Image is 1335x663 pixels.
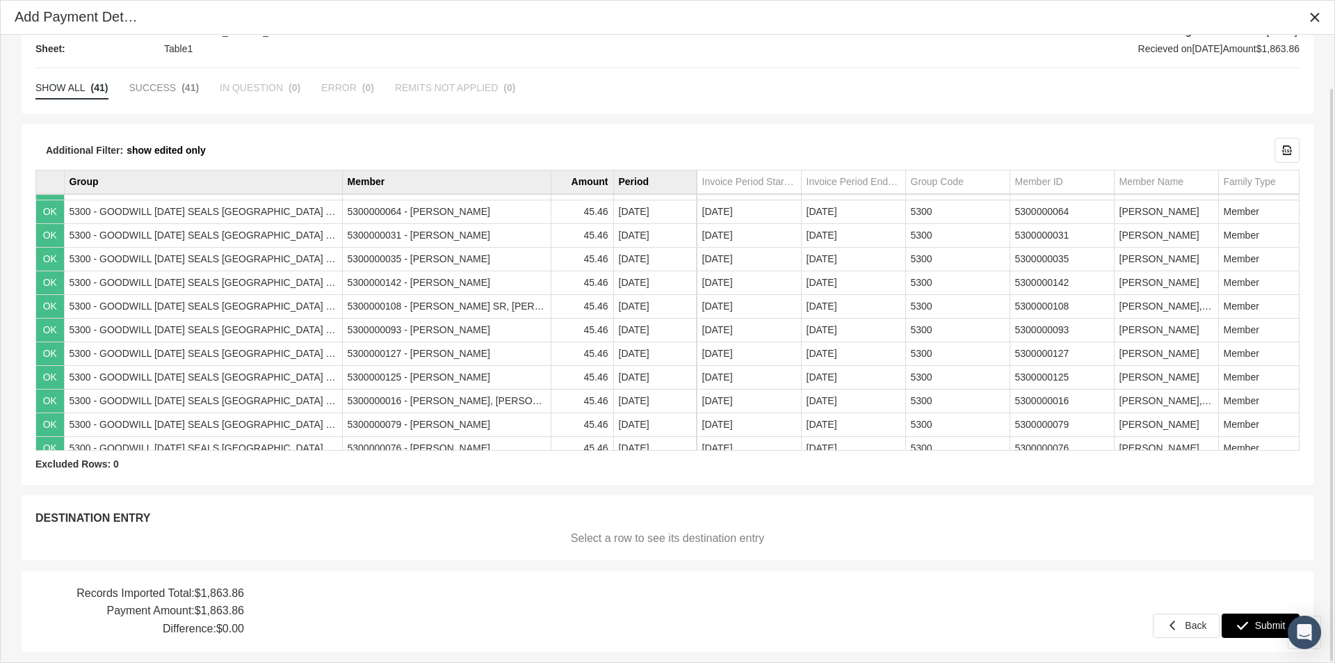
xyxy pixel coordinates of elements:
td: [PERSON_NAME] [1114,200,1218,223]
span: (0) [289,82,300,93]
div: Difference: [35,620,244,638]
td: Column Group [64,170,342,194]
td: Member [1218,365,1322,389]
b: $1,863.86 [195,587,244,599]
td: Column Group Code [905,170,1010,194]
td: 5300 [905,200,1010,223]
td: 5300 [905,223,1010,247]
td: [DATE] [697,436,801,460]
td: 5300 [905,294,1010,318]
td: [DATE] [613,271,697,294]
td: [DATE] [801,389,905,413]
div: Member [348,175,385,189]
span: (0) [503,82,515,93]
td: Member [1218,413,1322,436]
td: Member [1218,200,1322,223]
td: OK [36,318,64,342]
td: 5300000031 - [PERSON_NAME] [342,223,551,247]
td: [DATE] [613,223,697,247]
td: 5300 - GOODWILL [DATE] SEALS [GEOGRAPHIC_DATA] - BRAND/GENERIC+ACA [64,294,342,318]
td: [DATE] [697,389,801,413]
td: [DATE] [697,342,801,365]
td: [DATE] [613,436,697,460]
td: 5300000093 [1010,318,1114,342]
td: [DATE] [697,294,801,318]
div: Member Name [1119,175,1184,189]
td: [DATE] [801,271,905,294]
td: 5300 [905,271,1010,294]
td: [PERSON_NAME] [1114,342,1218,365]
td: Member [1218,436,1322,460]
td: [DATE] [801,200,905,223]
span: REMITS NOT APPLIED [395,82,498,93]
td: OK [36,271,64,294]
td: [DATE] [801,247,905,271]
td: 5300000142 [1010,271,1114,294]
td: Column Member ID [1010,170,1114,194]
td: [DATE] [801,223,905,247]
td: 5300 - GOODWILL [DATE] SEALS [GEOGRAPHIC_DATA] - BRAND/GENERIC+ACA [64,342,342,365]
td: Member [1218,247,1322,271]
span: SUCCESS [129,82,177,93]
td: 5300 - GOODWILL [DATE] SEALS [GEOGRAPHIC_DATA] - BRAND/GENERIC+ACA [64,247,342,271]
td: [DATE] [613,247,697,271]
td: 5300 - GOODWILL [DATE] SEALS [GEOGRAPHIC_DATA] - BRAND/GENERIC+ACA [64,365,342,389]
td: [PERSON_NAME] [1114,365,1218,389]
div: Payment Amount: [35,602,244,620]
td: [DATE] [613,294,697,318]
td: [PERSON_NAME] [1114,318,1218,342]
div: Back [1153,614,1220,638]
td: 5300 - GOODWILL [DATE] SEALS [GEOGRAPHIC_DATA] - BRAND/GENERIC+ACA [64,413,342,436]
td: 5300 [905,389,1010,413]
td: Member [1218,223,1322,247]
td: 5300000079 - [PERSON_NAME] [342,413,551,436]
td: Column Member [342,170,551,194]
td: [DATE] [697,365,801,389]
td: 45.46 [551,365,613,389]
td: 5300000064 - [PERSON_NAME] [342,200,551,223]
td: 5300 [905,436,1010,460]
td: [PERSON_NAME] [1114,223,1218,247]
div: Records Imported Total: [35,584,244,602]
td: [DATE] [613,200,697,223]
td: 5300 [905,342,1010,365]
td: 45.46 [551,271,613,294]
td: [DATE] [697,247,801,271]
td: [DATE] [801,413,905,436]
td: 5300000016 [1010,389,1114,413]
td: 45.46 [551,294,613,318]
td: 5300 [905,413,1010,436]
td: 5300 - GOODWILL [DATE] SEALS [GEOGRAPHIC_DATA] - BRAND/GENERIC+ACA [64,271,342,294]
span: Sheet: [35,40,157,58]
td: OK [36,223,64,247]
b: $0.00 [216,623,244,634]
span: Back [1185,620,1206,631]
td: [DATE] [801,294,905,318]
td: [PERSON_NAME] [1114,413,1218,436]
td: Column Member Name [1114,170,1218,194]
span: Submit [1255,620,1286,631]
span: Table1 [164,40,193,58]
td: [PERSON_NAME] [1114,247,1218,271]
td: OK [36,200,64,223]
div: Data grid [35,138,1300,451]
td: 45.46 [551,223,613,247]
td: 45.46 [551,247,613,271]
b: $1,863.86 [1256,43,1300,54]
div: Select a row to see its destination entry [35,531,1300,546]
span: (0) [362,82,374,93]
td: OK [36,436,64,460]
td: 5300 [905,365,1010,389]
td: 5300000076 [1010,436,1114,460]
td: [DATE] [613,318,697,342]
td: 5300000127 - [PERSON_NAME] [342,342,551,365]
td: 45.46 [551,436,613,460]
td: [PERSON_NAME], [PERSON_NAME] [1114,389,1218,413]
td: 5300000108 - [PERSON_NAME] SR, [PERSON_NAME] [342,294,551,318]
td: 5300000142 - [PERSON_NAME] [342,271,551,294]
div: Member ID [1015,175,1063,189]
td: 45.46 [551,413,613,436]
span: SHOW ALL [35,82,86,93]
td: [DATE] [697,200,801,223]
div: Group [70,175,99,189]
